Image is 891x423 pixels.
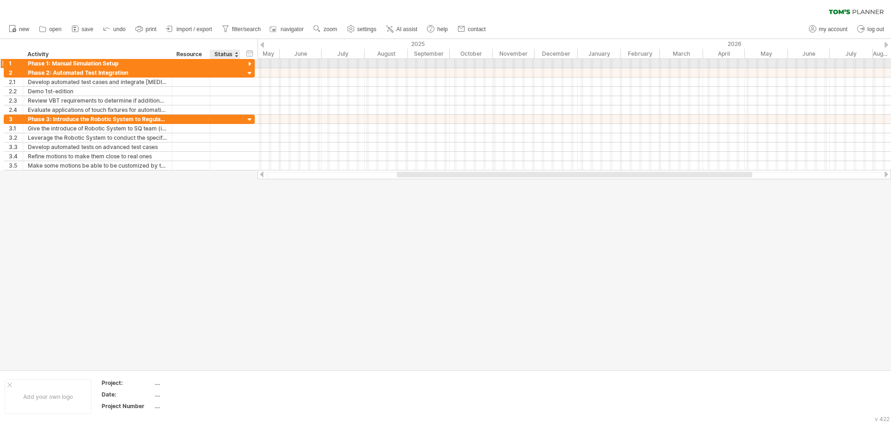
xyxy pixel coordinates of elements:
[28,143,167,151] div: Develop automated tests on advanced test cases
[819,26,847,33] span: my account
[437,26,448,33] span: help
[5,379,91,414] div: Add your own logo
[28,152,167,161] div: Refine motions to make them close to real ones
[155,379,232,387] div: ....
[621,49,660,59] div: February 2026
[9,133,23,142] div: 3.2
[82,26,93,33] span: save
[102,390,153,398] div: Date:
[455,23,489,35] a: contact
[322,49,365,59] div: July 2025
[133,23,159,35] a: print
[830,49,873,59] div: July 2026
[69,23,96,35] a: save
[281,26,303,33] span: navigator
[155,402,232,410] div: ....
[28,133,167,142] div: Leverage the Robotic System to conduct the specific test cases in 26' Q2 MR
[28,87,167,96] div: Demo 1st-edition
[357,26,376,33] span: settings
[28,124,167,133] div: Give the introduce of Robotic System to SQ team (including QE & QC)
[311,23,340,35] a: zoom
[9,68,23,77] div: 2
[102,402,153,410] div: Project Number
[9,87,23,96] div: 2.2
[493,49,535,59] div: November 2025
[867,26,884,33] span: log out
[384,23,420,35] a: AI assist
[535,49,578,59] div: December 2025
[28,115,167,124] div: Phase 3: Introduce the Robotic System to Regular MR & System Improvement
[396,26,417,33] span: AI assist
[28,96,167,105] div: Review VBT requirements to determine if additional movements need to be developed
[9,152,23,161] div: 3.4
[164,23,215,35] a: import / export
[425,23,451,35] a: help
[660,49,703,59] div: March 2026
[788,49,830,59] div: June 2026
[578,49,621,59] div: January 2026
[875,416,890,423] div: v 422
[323,26,337,33] span: zoom
[468,26,486,33] span: contact
[176,26,212,33] span: import / export
[232,26,261,33] span: filter/search
[102,379,153,387] div: Project:
[9,115,23,124] div: 3
[9,96,23,105] div: 2.3
[220,23,264,35] a: filter/search
[146,26,156,33] span: print
[9,105,23,114] div: 2.4
[101,23,129,35] a: undo
[6,23,32,35] a: new
[9,161,23,170] div: 3.5
[37,23,65,35] a: open
[28,161,167,170] div: Make some motions be able to be customized by testers
[9,78,23,86] div: 2.1
[268,23,306,35] a: navigator
[49,26,62,33] span: open
[365,49,408,59] div: August 2025
[70,39,578,49] div: 2025
[703,49,745,59] div: April 2026
[855,23,887,35] a: log out
[113,26,126,33] span: undo
[28,78,167,86] div: Develop automated test cases and integrate [MEDICAL_DATA] to control the robotic arm and surround...
[214,50,235,59] div: Status
[27,50,167,59] div: Activity
[28,68,167,77] div: Phase 2: Automated Test Integration
[155,390,232,398] div: ....
[9,124,23,133] div: 3.1
[280,49,322,59] div: June 2025
[9,143,23,151] div: 3.3
[19,26,29,33] span: new
[450,49,493,59] div: October 2025
[345,23,379,35] a: settings
[237,49,280,59] div: May 2025
[807,23,850,35] a: my account
[9,59,23,68] div: 1
[176,50,205,59] div: Resource
[28,59,167,68] div: Phase 1: Manual Simulation Setup
[408,49,450,59] div: September 2025
[745,49,788,59] div: May 2026
[28,105,167,114] div: Evaluate applications of touch fixtures for automation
